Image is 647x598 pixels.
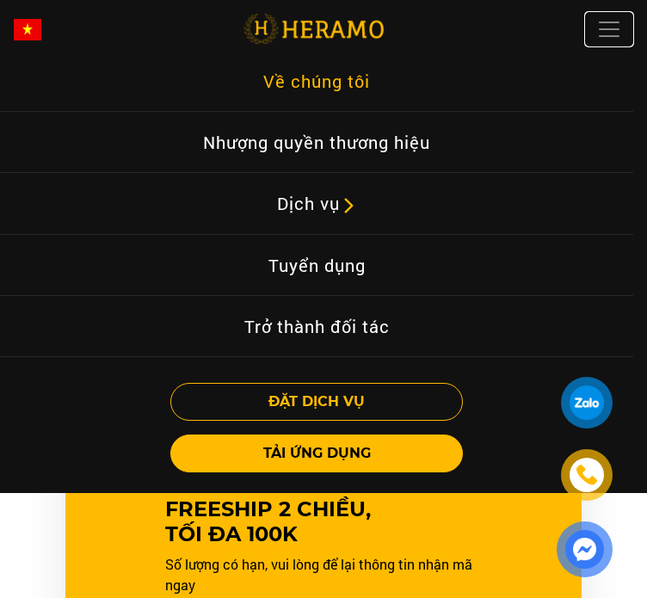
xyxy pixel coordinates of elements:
img: subToggleIcon [340,197,357,214]
button: TẢI ỨNG DỤNG [170,435,463,472]
h3: FREESHIP 2 CHIỀU, TỐI ĐA 100K [165,497,482,547]
a: Nhượng quyền thương hiệu [189,122,444,162]
a: phone-icon [563,451,612,500]
p: Số lượng có hạn, vui lòng để lại thông tin nhận mã ngay [165,554,482,595]
button: ĐẶT DỊCH VỤ [170,383,463,421]
a: Về chúng tôi [250,61,384,101]
a: Trở thành đối tác [231,306,404,346]
img: phone-icon [576,465,596,485]
a: ĐẶT DỊCH VỤ [170,383,463,435]
a: Dịch vụsubToggleIcon [263,183,371,224]
a: Tuyển dụng [255,245,379,285]
img: logo [243,11,384,46]
img: vn-flag.png [14,19,41,40]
